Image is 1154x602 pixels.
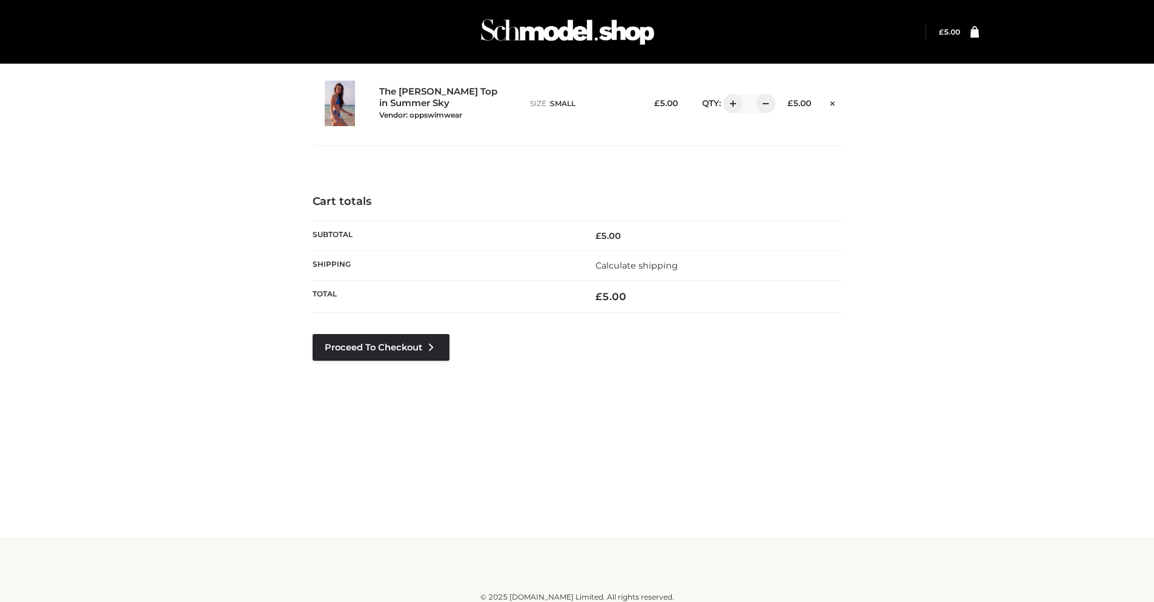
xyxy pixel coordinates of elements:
[313,334,449,361] a: Proceed to Checkout
[313,281,577,313] th: Total
[595,260,678,271] a: Calculate shipping
[654,98,660,108] span: £
[313,250,577,280] th: Shipping
[595,230,621,241] bdi: 5.00
[595,230,601,241] span: £
[788,98,793,108] span: £
[379,86,504,120] a: The [PERSON_NAME] Top in Summer SkyVendor: oppswimwear
[313,195,842,209] h4: Cart totals
[939,27,944,36] span: £
[477,8,658,56] img: Schmodel Admin 964
[530,98,634,109] p: size :
[595,290,626,303] bdi: 5.00
[595,290,602,303] span: £
[379,110,462,119] small: Vendor: oppswimwear
[823,94,841,110] a: Remove this item
[939,27,960,36] bdi: 5.00
[550,99,575,108] span: SMALL
[939,27,960,36] a: £5.00
[654,98,678,108] bdi: 5.00
[313,221,577,250] th: Subtotal
[690,94,767,113] div: QTY:
[788,98,811,108] bdi: 5.00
